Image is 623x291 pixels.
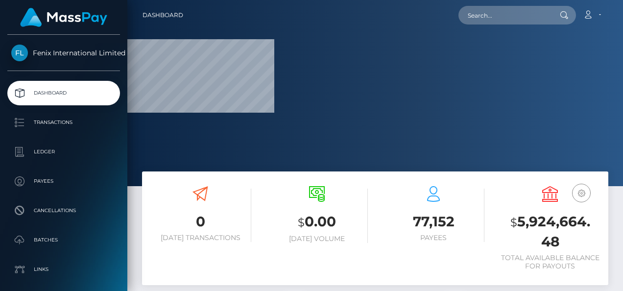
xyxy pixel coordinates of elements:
[383,212,484,231] h3: 77,152
[149,234,251,242] h6: [DATE] Transactions
[7,140,120,164] a: Ledger
[7,48,120,57] span: Fenix International Limited
[510,216,517,229] small: $
[143,5,183,25] a: Dashboard
[7,198,120,223] a: Cancellations
[383,234,484,242] h6: Payees
[11,262,116,277] p: Links
[11,174,116,189] p: Payees
[7,169,120,194] a: Payees
[11,203,116,218] p: Cancellations
[266,212,368,232] h3: 0.00
[499,254,601,270] h6: Total Available Balance for Payouts
[149,212,251,231] h3: 0
[266,235,368,243] h6: [DATE] Volume
[499,212,601,251] h3: 5,924,664.48
[20,8,107,27] img: MassPay Logo
[458,6,551,24] input: Search...
[298,216,305,229] small: $
[7,110,120,135] a: Transactions
[11,115,116,130] p: Transactions
[11,86,116,100] p: Dashboard
[11,145,116,159] p: Ledger
[7,257,120,282] a: Links
[11,45,28,61] img: Fenix International Limited
[11,233,116,247] p: Batches
[7,228,120,252] a: Batches
[7,81,120,105] a: Dashboard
